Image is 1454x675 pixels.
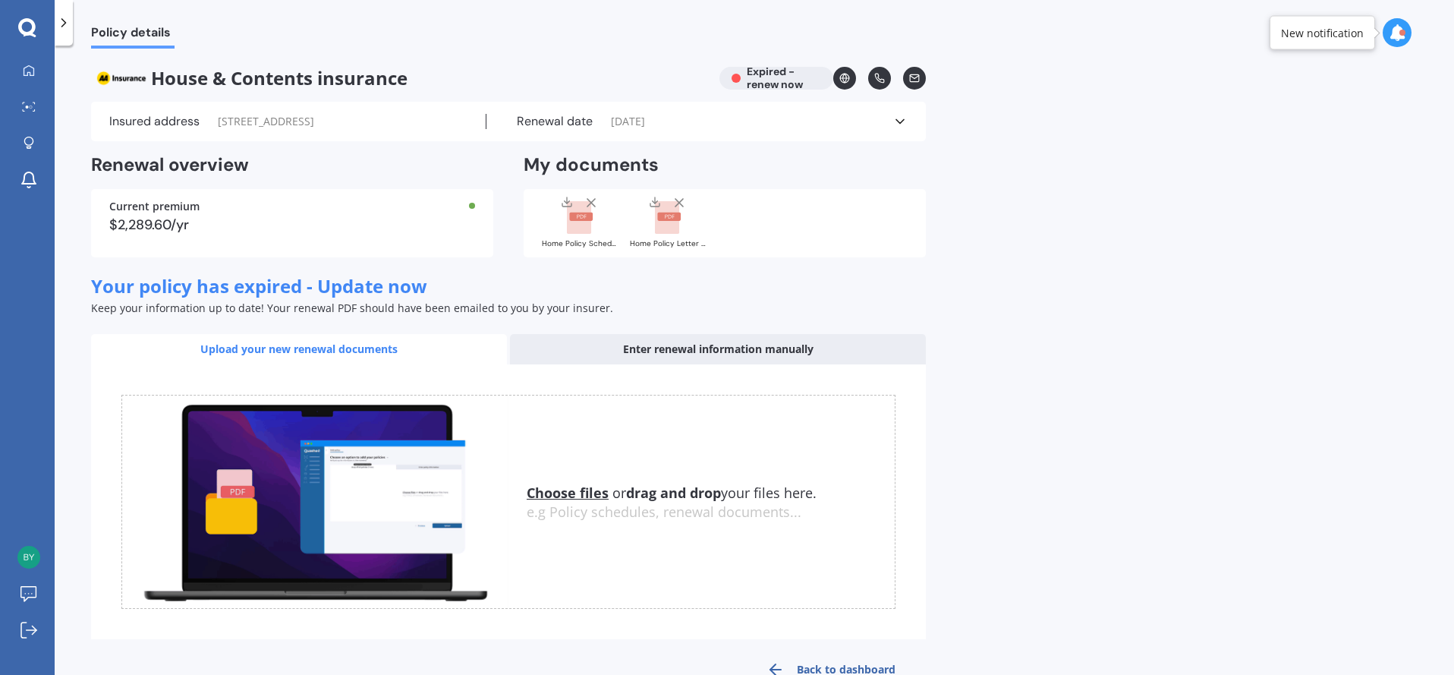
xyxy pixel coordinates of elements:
[527,504,895,521] div: e.g Policy schedules, renewal documents...
[1281,25,1364,40] div: New notification
[517,114,593,129] label: Renewal date
[527,484,609,502] u: Choose files
[109,201,475,212] div: Current premium
[527,484,817,502] span: or your files here.
[91,334,507,364] div: Upload your new renewal documents
[91,25,175,46] span: Policy details
[91,301,613,315] span: Keep your information up to date! Your renewal PDF should have been emailed to you by your insurer.
[611,114,645,129] span: [DATE]
[91,67,707,90] span: House & Contents insurance
[91,153,493,177] h2: Renewal overview
[524,153,659,177] h2: My documents
[626,484,721,502] b: drag and drop
[91,67,151,90] img: AA.webp
[630,240,706,248] div: Home Policy Letter AHM033553676.pdf
[109,218,475,232] div: $2,289.60/yr
[17,546,40,569] img: b8f312f88daf8fb7590b2be62e41f7db
[109,114,200,129] label: Insured address
[510,334,926,364] div: Enter renewal information manually
[122,396,508,609] img: upload.de96410c8ce839c3fdd5.gif
[542,240,618,248] div: Home Policy Schedule AHM033553676.pdf
[91,273,427,298] span: Your policy has expired - Update now
[218,114,314,129] span: [STREET_ADDRESS]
